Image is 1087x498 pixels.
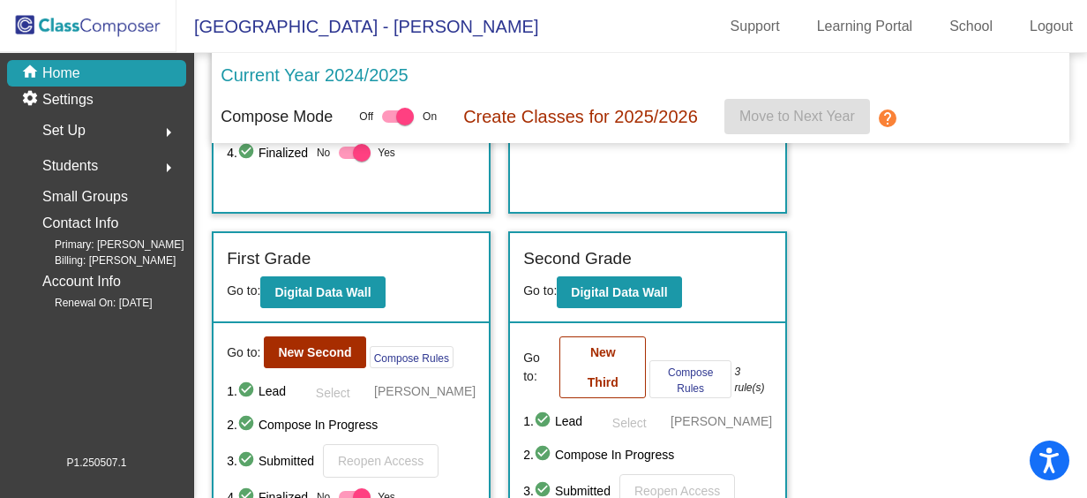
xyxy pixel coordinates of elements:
[634,484,720,498] span: Reopen Access
[260,276,385,308] button: Digital Data Wall
[227,142,308,163] span: 4. Finalized
[26,237,184,253] span: Primary: [PERSON_NAME]
[716,12,794,41] a: Support
[227,246,311,272] label: First Grade
[158,157,179,178] mat-icon: arrow_right
[724,99,870,134] button: Move to Next Year
[227,283,260,298] span: Go to:
[523,349,556,386] span: Go to:
[463,103,698,130] p: Create Classes for 2025/2026
[227,414,476,435] span: 2. Compose In Progress
[221,62,408,88] p: Current Year 2024/2025
[534,444,555,465] mat-icon: check_circle
[26,295,152,311] span: Renewal On: [DATE]
[559,336,646,398] button: New Third
[571,285,667,299] b: Digital Data Wall
[42,118,86,143] span: Set Up
[264,336,365,368] button: New Second
[237,142,259,163] mat-icon: check_circle
[237,414,259,435] mat-icon: check_circle
[803,12,927,41] a: Learning Portal
[176,12,538,41] span: [GEOGRAPHIC_DATA] - [PERSON_NAME]
[221,105,333,129] p: Compose Mode
[227,343,260,362] span: Go to:
[423,109,437,124] span: On
[523,444,772,465] span: 2. Compose In Progress
[935,12,1007,41] a: School
[237,450,259,472] mat-icon: check_circle
[21,63,42,84] mat-icon: home
[278,345,351,359] b: New Second
[734,364,772,396] i: 3 rule(s)
[42,154,98,178] span: Students
[227,450,314,472] span: 3. Submitted
[649,360,731,398] button: Compose Rules
[21,89,42,110] mat-icon: settings
[338,454,424,468] span: Reopen Access
[42,269,121,294] p: Account Info
[612,416,647,430] span: Select
[557,276,681,308] button: Digital Data Wall
[227,381,291,402] span: 1. Lead
[370,346,454,368] button: Compose Rules
[523,246,632,272] label: Second Grade
[274,285,371,299] b: Digital Data Wall
[359,109,373,124] span: Off
[42,63,80,84] p: Home
[316,386,350,400] span: Select
[523,283,557,298] span: Go to:
[596,407,662,435] button: Select
[42,211,118,236] p: Contact Info
[374,382,476,400] span: [PERSON_NAME]
[301,377,366,405] button: Select
[42,185,128,209] p: Small Groups
[1016,12,1087,41] a: Logout
[158,122,179,143] mat-icon: arrow_right
[317,145,330,161] span: No
[378,142,395,163] span: Yes
[877,108,898,129] mat-icon: help
[237,381,259,402] mat-icon: check_circle
[534,411,555,432] mat-icon: check_circle
[671,412,772,430] span: [PERSON_NAME]
[588,345,618,389] b: New Third
[739,109,855,124] span: Move to Next Year
[42,89,94,110] p: Settings
[523,411,588,432] span: 1. Lead
[26,253,176,268] span: Billing: [PERSON_NAME]
[323,444,439,478] button: Reopen Access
